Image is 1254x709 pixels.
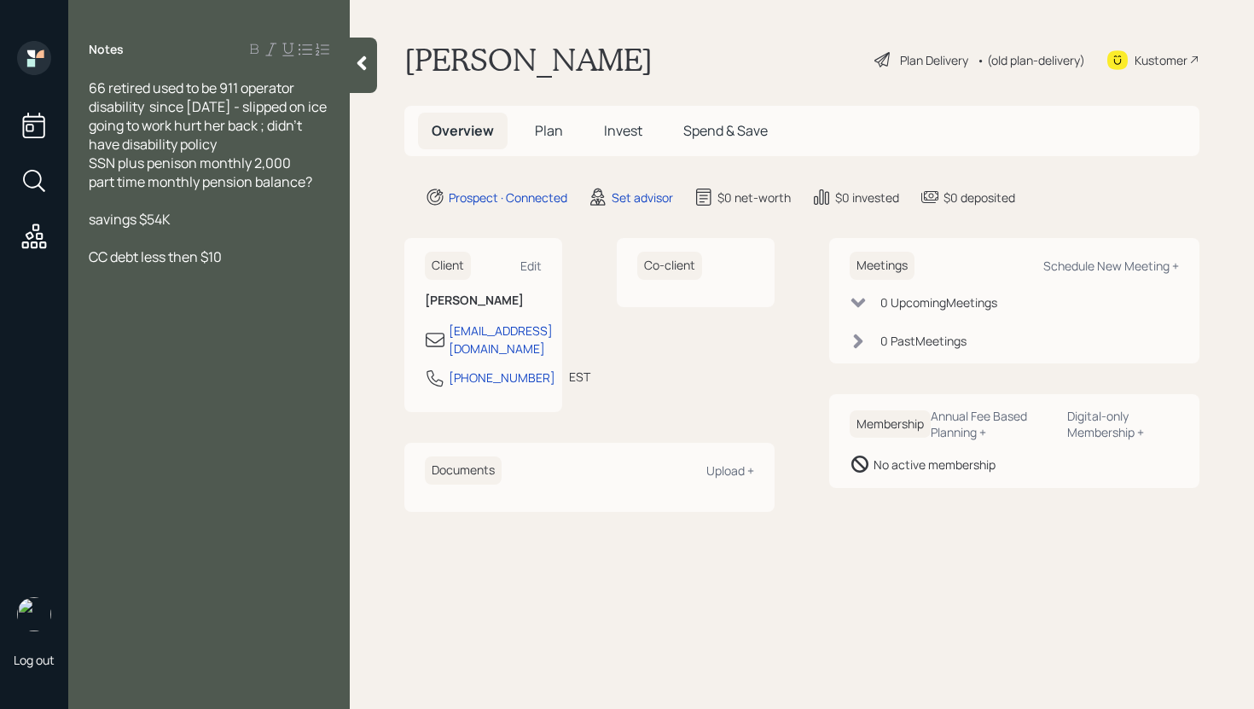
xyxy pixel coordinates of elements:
div: [EMAIL_ADDRESS][DOMAIN_NAME] [449,322,553,357]
div: Set advisor [612,189,673,206]
span: 66 retired used to be 911 operator [89,78,294,97]
div: EST [569,368,590,386]
div: 0 Upcoming Meeting s [880,293,997,311]
label: Notes [89,41,124,58]
div: Upload + [706,462,754,479]
div: $0 invested [835,189,899,206]
h6: Membership [850,410,931,439]
div: Prospect · Connected [449,189,567,206]
span: part time monthly pension balance? [89,172,312,191]
div: No active membership [874,456,996,474]
div: • (old plan-delivery) [977,51,1085,69]
div: Kustomer [1135,51,1187,69]
div: [PHONE_NUMBER] [449,369,555,386]
span: Invest [604,121,642,140]
h6: Client [425,252,471,280]
div: 0 Past Meeting s [880,332,967,350]
div: Plan Delivery [900,51,968,69]
span: Plan [535,121,563,140]
h6: Documents [425,456,502,485]
span: CC debt less then $10 [89,247,222,266]
h1: [PERSON_NAME] [404,41,653,78]
div: Digital-only Membership + [1067,408,1179,440]
div: $0 net-worth [717,189,791,206]
span: SSN plus penison monthly 2,000 [89,154,291,172]
div: Annual Fee Based Planning + [931,408,1054,440]
div: Log out [14,652,55,668]
h6: [PERSON_NAME] [425,293,542,308]
span: Overview [432,121,494,140]
span: Spend & Save [683,121,768,140]
span: savings $54K [89,210,171,229]
div: $0 deposited [943,189,1015,206]
div: Schedule New Meeting + [1043,258,1179,274]
h6: Meetings [850,252,914,280]
img: retirable_logo.png [17,597,51,631]
div: Edit [520,258,542,274]
span: disability since [DATE] - slipped on ice going to work hurt her back ; didn't have disability policy [89,97,329,154]
h6: Co-client [637,252,702,280]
